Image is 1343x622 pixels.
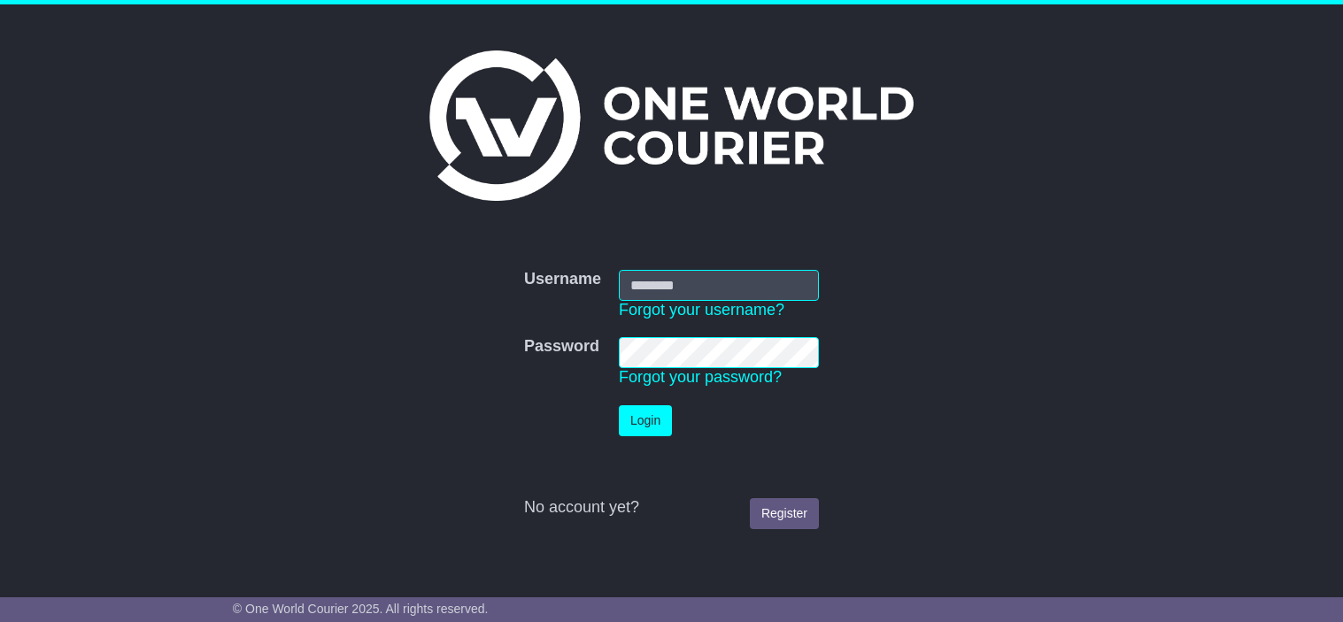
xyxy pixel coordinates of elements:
[750,498,819,529] a: Register
[524,337,599,357] label: Password
[429,50,913,201] img: One World
[233,602,489,616] span: © One World Courier 2025. All rights reserved.
[619,368,782,386] a: Forgot your password?
[619,405,672,436] button: Login
[524,270,601,289] label: Username
[619,301,784,319] a: Forgot your username?
[524,498,819,518] div: No account yet?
